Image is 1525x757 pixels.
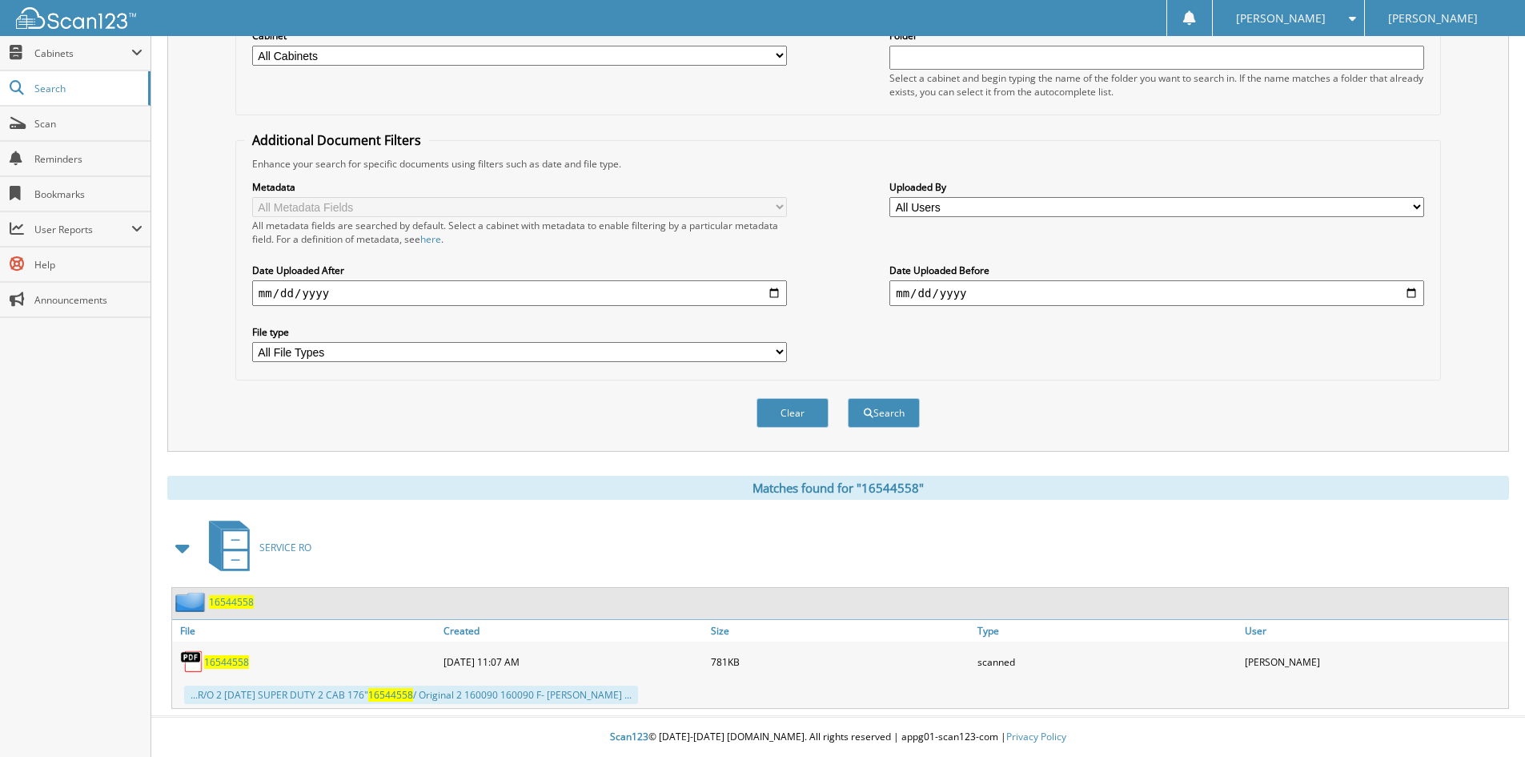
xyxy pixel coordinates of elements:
span: User Reports [34,223,131,236]
div: All metadata fields are searched by default. Select a cabinet with metadata to enable filtering b... [252,219,787,246]
img: scan123-logo-white.svg [16,7,136,29]
input: start [252,280,787,306]
a: User [1241,620,1508,642]
label: Date Uploaded After [252,264,787,277]
a: File [172,620,439,642]
a: SERVICE RO [199,516,311,579]
span: Cabinets [34,46,131,60]
div: [PERSON_NAME] [1241,646,1508,678]
iframe: Chat Widget [1445,680,1525,757]
label: Metadata [252,180,787,194]
a: Created [439,620,707,642]
div: scanned [973,646,1241,678]
span: [PERSON_NAME] [1388,14,1478,23]
a: Privacy Policy [1006,730,1066,743]
a: Size [707,620,974,642]
span: [PERSON_NAME] [1236,14,1326,23]
span: Reminders [34,152,142,166]
span: Scan [34,117,142,131]
label: File type [252,325,787,339]
div: 781KB [707,646,974,678]
span: Search [34,82,140,95]
label: Uploaded By [889,180,1424,194]
div: Enhance your search for specific documents using filters such as date and file type. [244,157,1432,171]
span: Announcements [34,293,142,307]
img: PDF.png [180,650,204,674]
button: Clear [756,398,829,428]
img: folder2.png [175,592,209,612]
span: Scan123 [610,730,648,743]
div: Matches found for "16544558" [167,476,1509,500]
label: Date Uploaded Before [889,264,1424,277]
span: Help [34,258,142,272]
div: [DATE] 11:07 AM [439,646,707,678]
legend: Additional Document Filters [244,131,429,149]
span: Bookmarks [34,187,142,201]
div: Select a cabinet and begin typing the name of the folder you want to search in. If the name match... [889,71,1424,99]
a: 16544558 [204,655,249,669]
a: here [420,232,441,246]
div: ...R/O 2 [DATE] SUPER DUTY 2 CAB 176" / Original 2 160090 160090 F- [PERSON_NAME] ... [184,686,638,704]
input: end [889,280,1424,306]
button: Search [848,398,920,428]
a: Type [973,620,1241,642]
div: © [DATE]-[DATE] [DOMAIN_NAME]. All rights reserved | appg01-scan123-com | [151,718,1525,757]
span: SERVICE RO [259,541,311,554]
a: 16544558 [209,595,254,609]
span: 16544558 [368,688,413,702]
